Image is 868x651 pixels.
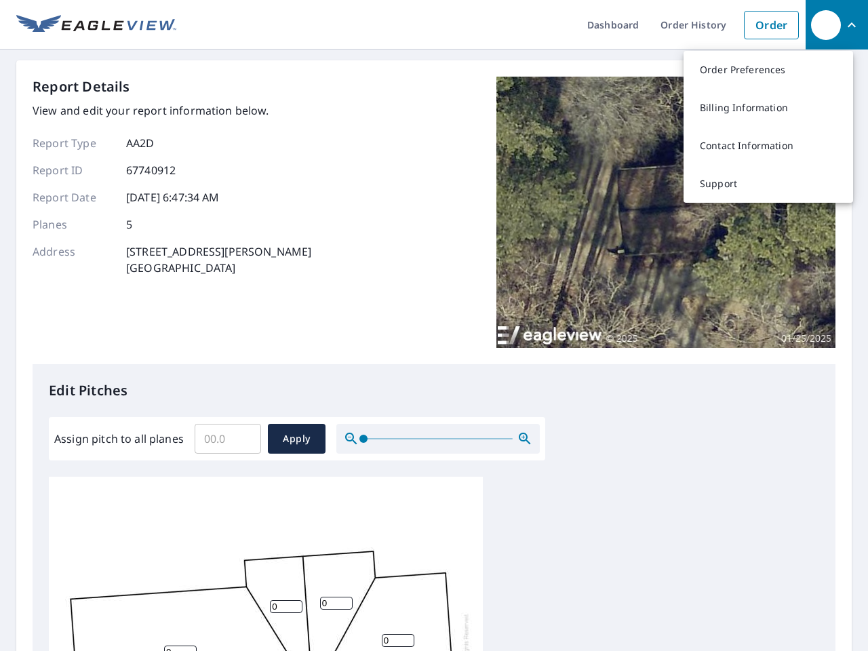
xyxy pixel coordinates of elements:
a: Support [684,165,853,203]
p: Edit Pitches [49,380,819,401]
button: Apply [268,424,325,454]
p: Report ID [33,162,114,178]
p: Report Details [33,77,130,97]
p: Planes [33,216,114,233]
p: [DATE] 6:47:34 AM [126,189,220,205]
p: Address [33,243,114,276]
label: Assign pitch to all planes [54,431,184,447]
a: Order [744,11,799,39]
span: Apply [279,431,315,448]
p: AA2D [126,135,155,151]
p: Report Date [33,189,114,205]
img: Top image [496,77,835,348]
a: Order Preferences [684,51,853,89]
p: View and edit your report information below. [33,102,311,119]
img: EV Logo [16,15,176,35]
a: Billing Information [684,89,853,127]
p: [STREET_ADDRESS][PERSON_NAME] [GEOGRAPHIC_DATA] [126,243,311,276]
p: 67740912 [126,162,176,178]
p: 5 [126,216,132,233]
input: 00.0 [195,420,261,458]
a: Contact Information [684,127,853,165]
p: Report Type [33,135,114,151]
